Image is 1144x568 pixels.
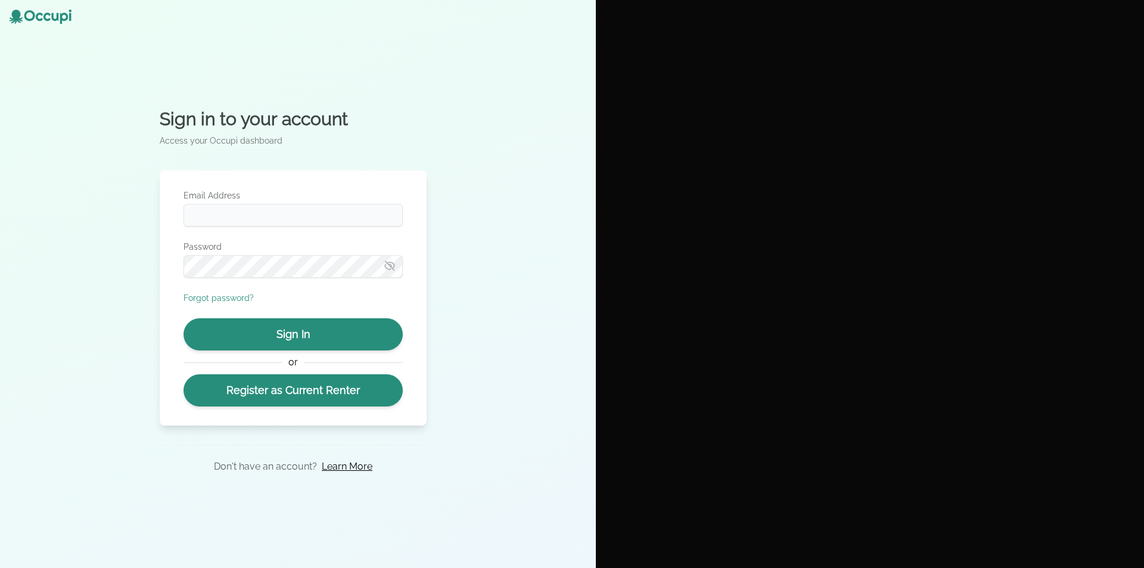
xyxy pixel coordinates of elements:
p: Access your Occupi dashboard [160,135,427,147]
label: Password [184,241,403,253]
span: or [282,355,303,370]
button: Sign In [184,318,403,350]
p: Don't have an account? [214,460,317,474]
a: Learn More [322,460,372,474]
button: Forgot password? [184,292,254,304]
label: Email Address [184,190,403,201]
a: Register as Current Renter [184,374,403,406]
h2: Sign in to your account [160,108,427,130]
